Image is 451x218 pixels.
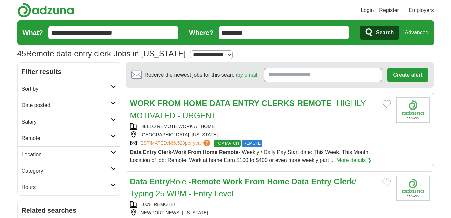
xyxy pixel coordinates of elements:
[130,201,391,208] div: 100% REMOTE!
[17,3,74,18] img: Adzuna logo
[219,149,239,155] strong: Remote
[334,177,354,186] strong: Clerk
[360,26,399,40] button: Search
[130,131,391,138] div: [GEOGRAPHIC_DATA], [US_STATE]
[376,26,394,39] span: Search
[311,177,331,186] strong: Entry
[183,99,207,108] strong: HOME
[18,114,120,130] a: Salary
[130,123,391,130] div: HELLO REMOTE WORK AT HOME
[141,140,212,147] a: ESTIMATED:$66,520per year?
[149,177,170,186] strong: Entry
[297,99,332,108] strong: REMOTE
[130,149,370,163] span: - - Weekly / Daily Pay Start date: This Week, This Month! Location of job: Remote, Work at home E...
[23,28,43,38] label: What?
[18,179,120,195] a: Hours
[22,85,111,93] h2: Sort by
[188,149,201,155] strong: From
[18,63,120,81] h2: Filter results
[245,177,265,186] strong: From
[387,68,428,82] button: Create alert
[18,163,120,179] a: Category
[18,81,120,97] a: Sort by
[396,176,430,201] img: Company logo
[130,177,357,198] a: Data EntryRole -Remote Work From Home Data Entry Clerk/ Typing 25 WPM - Entry Level
[22,101,111,110] h2: Date posted
[130,149,142,155] strong: Data
[361,6,374,14] a: Login
[130,99,366,120] a: WORK FROM HOME DATA ENTRY CLERKS-REMOTE- HIGHLY MOTIVATED - URGENT
[189,28,213,38] label: Where?
[22,118,111,126] h2: Salary
[22,167,111,175] h2: Category
[17,48,26,60] span: 45
[262,99,295,108] strong: CLERKS
[130,99,155,108] strong: WORK
[22,151,111,159] h2: Location
[336,156,372,164] a: More details ❯
[130,209,391,216] div: NEWPORT NEWS, [US_STATE]
[409,6,434,14] a: Employers
[405,26,428,39] a: Advanced
[22,134,111,142] h2: Remote
[17,49,186,58] h1: Remote data entry clerk Jobs in [US_STATE]
[223,177,243,186] strong: Work
[214,140,240,147] span: TOP MATCH
[18,97,120,114] a: Date posted
[145,71,259,79] span: Receive the newest jobs for this search :
[168,140,185,146] span: $66,520
[22,205,116,215] h2: Related searches
[158,149,171,155] strong: Clerk
[382,100,391,108] button: Add to favorite jobs
[396,97,430,123] img: Company logo
[292,177,309,186] strong: Data
[18,130,120,146] a: Remote
[130,177,147,186] strong: Data
[209,99,230,108] strong: DATA
[157,99,181,108] strong: FROM
[233,99,259,108] strong: ENTRY
[191,177,221,186] strong: Remote
[173,149,186,155] strong: Work
[203,149,217,155] strong: Home
[22,183,111,191] h2: Hours
[379,6,399,14] a: Register
[18,146,120,163] a: Location
[143,149,157,155] strong: Entry
[242,140,262,147] span: REMOTE
[267,177,289,186] strong: Home
[237,72,257,78] a: by email
[382,178,391,186] button: Add to favorite jobs
[203,140,210,146] span: ?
